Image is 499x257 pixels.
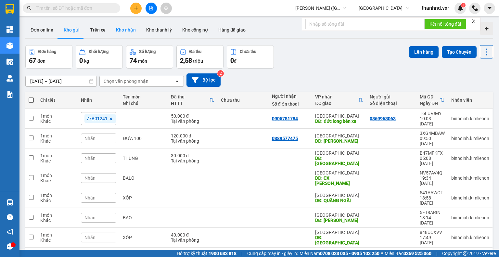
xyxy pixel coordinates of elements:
[484,3,495,14] button: caret-down
[130,3,142,14] button: plus
[89,49,109,54] div: Khối lượng
[451,215,489,220] div: binhdinh.kimliendn
[84,215,96,220] span: Nhãn
[247,250,298,257] span: Cung cấp máy in - giấy in:
[177,250,237,257] span: Hỗ trợ kỹ thuật:
[451,235,489,240] div: binhdinh.kimliendn
[123,156,164,161] div: THÙNG
[315,150,363,156] div: [GEOGRAPHIC_DATA]
[134,6,138,10] span: plus
[272,101,309,107] div: Số điện thoại
[81,97,116,103] div: Nhãn
[6,58,13,65] img: warehouse-icon
[451,175,489,181] div: binhdinh.kimliendn
[312,92,366,109] th: Toggle SortBy
[320,251,379,256] strong: 0708 023 035 - 0935 103 250
[25,45,72,69] button: Đơn hàng67đơn
[370,94,413,99] div: Người gửi
[315,175,363,186] div: DĐ: CX THANH BÌNH
[234,58,237,64] span: đ
[217,70,224,77] sup: 2
[472,5,478,11] img: phone-icon
[230,57,234,64] span: 0
[272,136,298,141] div: 0389577475
[424,19,466,29] button: Kết nối tổng đài
[186,73,221,87] button: Bộ lọc
[7,214,13,220] span: question-circle
[420,210,445,215] div: 5FT8ARIN
[146,3,157,14] button: file-add
[189,49,201,54] div: Đã thu
[26,76,96,86] input: Select a date range.
[416,92,448,109] th: Toggle SortBy
[315,170,363,175] div: [GEOGRAPHIC_DATA]
[315,138,363,144] div: DĐ: NUI THANH
[168,92,218,109] th: Toggle SortBy
[436,250,437,257] span: |
[420,94,440,99] div: Mã GD
[221,97,265,103] div: Chưa thu
[381,252,383,255] span: ⚪️
[111,22,141,38] button: Kho nhận
[370,116,396,121] div: 0869963063
[420,156,445,166] div: 05:08 [DATE]
[305,19,419,29] input: Nhập số tổng đài
[451,116,489,121] div: binhdinh.kimliendn
[58,22,85,38] button: Kho gửi
[315,113,363,119] div: [GEOGRAPHIC_DATA]
[209,251,237,256] strong: 1900 633 818
[171,133,214,138] div: 120.000 đ
[409,46,439,58] button: Lên hàng
[40,153,74,158] div: 1 món
[123,175,164,181] div: BALO
[29,57,36,64] span: 67
[84,136,96,141] span: Nhãn
[420,195,445,206] div: 18:58 [DATE]
[6,91,13,98] img: solution-icon
[463,251,467,256] span: copyright
[40,193,74,198] div: 1 món
[171,232,214,238] div: 40.000 đ
[6,75,13,82] img: warehouse-icon
[403,251,431,256] strong: 0369 525 060
[37,58,45,64] span: đơn
[315,193,363,198] div: [GEOGRAPHIC_DATA]
[40,138,74,144] div: Khác
[40,133,74,138] div: 1 món
[429,20,461,28] span: Kết nối tổng đài
[451,156,489,161] div: binhdinh.kimliendn
[315,156,363,166] div: DĐ: BỒNG SƠN
[420,235,445,245] div: 17:49 [DATE]
[149,6,153,10] span: file-add
[7,229,13,235] span: notification
[171,153,214,158] div: 30.000 đ
[295,3,346,13] span: Kim Liên (Đà Nẵng)
[171,158,214,163] div: Tại văn phòng
[126,45,173,69] button: Số lượng74món
[240,49,256,54] div: Chưa thu
[461,3,466,7] sup: 1
[138,58,147,64] span: món
[487,5,493,11] span: caret-down
[420,175,445,186] div: 19:34 [DATE]
[451,136,489,141] div: binhdinh.kimliendn
[6,199,13,206] img: warehouse-icon
[27,6,32,10] span: search
[123,235,164,240] div: XỐP
[315,133,363,138] div: [GEOGRAPHIC_DATA]
[40,173,74,178] div: 1 món
[315,230,363,235] div: [GEOGRAPHIC_DATA]
[315,198,363,203] div: DĐ: QUÃNG NGÃI
[84,235,96,240] span: Nhãn
[451,97,489,103] div: Nhân viên
[420,215,445,225] div: 18:14 [DATE]
[227,45,274,69] button: Chưa thu0đ
[85,22,111,38] button: Trên xe
[86,116,108,122] span: 77B01241
[370,101,413,106] div: Số điện thoại
[420,101,440,106] div: Ngày ĐH
[6,42,13,49] img: warehouse-icon
[40,178,74,183] div: Khác
[40,218,74,223] div: Khác
[40,198,74,203] div: Khác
